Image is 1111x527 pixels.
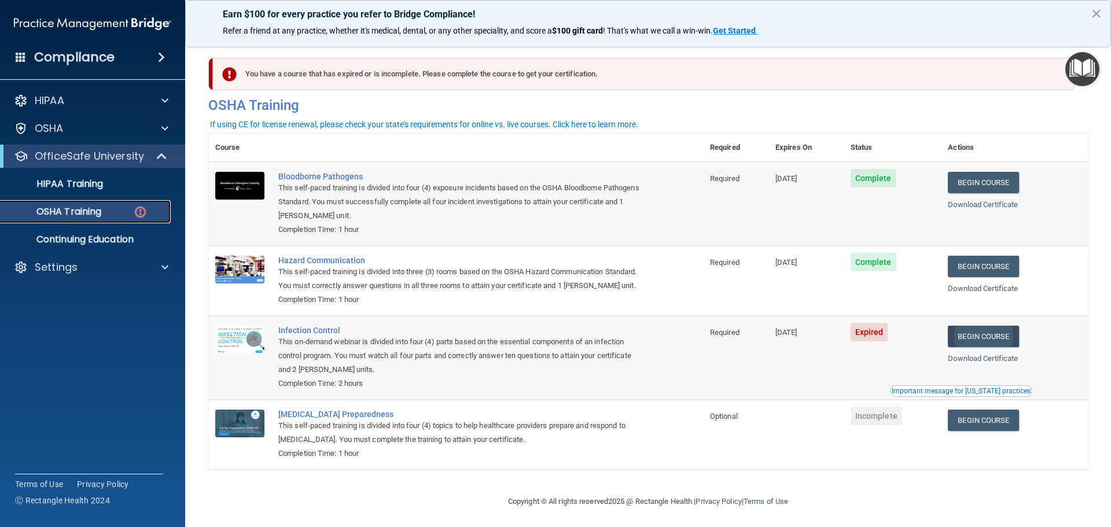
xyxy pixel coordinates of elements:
[892,388,1031,395] div: Important message for [US_STATE] practices
[8,234,165,245] p: Continuing Education
[223,9,1073,20] p: Earn $100 for every practice you refer to Bridge Compliance!
[851,169,896,187] span: Complete
[948,200,1018,209] a: Download Certificate
[35,121,64,135] p: OSHA
[710,328,740,337] span: Required
[278,335,645,377] div: This on-demand webinar is divided into four (4) parts based on the essential components of an inf...
[552,26,603,35] strong: $100 gift card
[696,497,741,506] a: Privacy Policy
[278,181,645,223] div: This self-paced training is divided into four (4) exposure incidents based on the OSHA Bloodborne...
[775,258,797,267] span: [DATE]
[35,149,144,163] p: OfficeSafe University
[851,407,902,425] span: Incomplete
[744,497,788,506] a: Terms of Use
[208,134,271,162] th: Course
[278,410,645,419] a: [MEDICAL_DATA] Preparedness
[278,256,645,265] a: Hazard Communication
[208,97,1088,113] h4: OSHA Training
[278,223,645,237] div: Completion Time: 1 hour
[851,253,896,271] span: Complete
[713,26,757,35] a: Get Started
[710,174,740,183] span: Required
[15,478,63,490] a: Terms of Use
[948,284,1018,293] a: Download Certificate
[851,323,888,341] span: Expired
[15,495,110,506] span: Ⓒ Rectangle Health 2024
[210,120,638,128] div: If using CE for license renewal, please check your state's requirements for online vs. live cours...
[603,26,713,35] span: ! That's what we call a win-win.
[278,172,645,181] a: Bloodborne Pathogens
[14,149,168,163] a: OfficeSafe University
[948,410,1018,431] a: Begin Course
[1091,4,1102,23] button: Close
[8,206,101,218] p: OSHA Training
[223,26,552,35] span: Refer a friend at any practice, whether it's medical, dental, or any other speciality, and score a
[77,478,129,490] a: Privacy Policy
[1065,52,1099,86] button: Open Resource Center
[213,58,1075,90] div: You have a course that has expired or is incomplete. Please complete the course to get your certi...
[775,328,797,337] span: [DATE]
[844,134,941,162] th: Status
[14,12,171,35] img: PMB logo
[713,26,756,35] strong: Get Started
[14,94,168,108] a: HIPAA
[35,94,64,108] p: HIPAA
[278,377,645,390] div: Completion Time: 2 hours
[133,205,148,219] img: danger-circle.6113f641.png
[890,385,1032,397] button: Read this if you are a dental practitioner in the state of CA
[208,119,640,130] button: If using CE for license renewal, please check your state's requirements for online vs. live cours...
[703,134,768,162] th: Required
[948,326,1018,347] a: Begin Course
[8,178,103,190] p: HIPAA Training
[278,447,645,460] div: Completion Time: 1 hour
[14,121,168,135] a: OSHA
[278,265,645,293] div: This self-paced training is divided into three (3) rooms based on the OSHA Hazard Communication S...
[35,260,78,274] p: Settings
[710,412,738,421] span: Optional
[278,293,645,307] div: Completion Time: 1 hour
[278,326,645,335] a: Infection Control
[948,172,1018,193] a: Begin Course
[710,258,740,267] span: Required
[948,256,1018,277] a: Begin Course
[437,483,859,520] div: Copyright © All rights reserved 2025 @ Rectangle Health | |
[768,134,844,162] th: Expires On
[948,354,1018,363] a: Download Certificate
[34,49,115,65] h4: Compliance
[278,419,645,447] div: This self-paced training is divided into four (4) topics to help healthcare providers prepare and...
[14,260,168,274] a: Settings
[775,174,797,183] span: [DATE]
[941,134,1088,162] th: Actions
[222,67,237,82] img: exclamation-circle-solid-danger.72ef9ffc.png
